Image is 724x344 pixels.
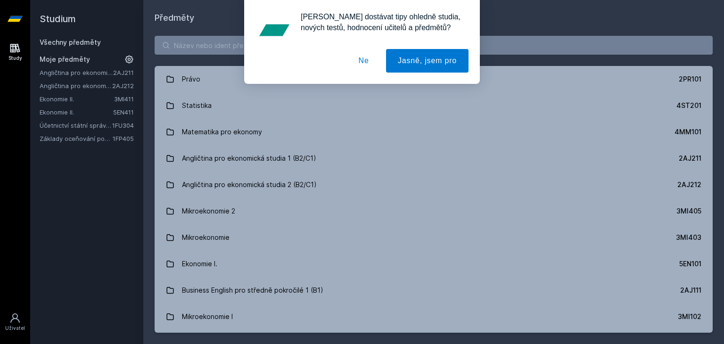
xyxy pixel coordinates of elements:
[255,11,293,49] img: notification icon
[155,145,713,172] a: Angličtina pro ekonomická studia 1 (B2/C1) 2AJ211
[182,202,235,221] div: Mikroekonomie 2
[676,206,701,216] div: 3MI405
[679,259,701,269] div: 5EN101
[182,228,230,247] div: Mikroekonomie
[386,49,469,73] button: Jasně, jsem pro
[40,94,114,104] a: Ekonomie II.
[293,11,469,33] div: [PERSON_NAME] dostávat tipy ohledně studia, nových testů, hodnocení učitelů a předmětů?
[182,149,316,168] div: Angličtina pro ekonomická studia 1 (B2/C1)
[676,233,701,242] div: 3MI403
[678,312,701,321] div: 3MI102
[155,198,713,224] a: Mikroekonomie 2 3MI405
[40,134,113,143] a: Základy oceňování podniku
[112,82,134,90] a: 2AJ212
[679,154,701,163] div: 2AJ211
[155,303,713,330] a: Mikroekonomie I 3MI102
[112,122,134,129] a: 1FU304
[347,49,381,73] button: Ne
[182,123,262,141] div: Matematika pro ekonomy
[155,92,713,119] a: Statistika 4ST201
[182,96,212,115] div: Statistika
[155,251,713,277] a: Ekonomie I. 5EN101
[680,286,701,295] div: 2AJ111
[5,325,25,332] div: Uživatel
[677,180,701,189] div: 2AJ212
[40,107,113,117] a: Ekonomie II.
[676,101,701,110] div: 4ST201
[675,127,701,137] div: 4MM101
[182,281,323,300] div: Business English pro středně pokročilé 1 (B1)
[155,119,713,145] a: Matematika pro ekonomy 4MM101
[182,175,317,194] div: Angličtina pro ekonomická studia 2 (B2/C1)
[182,254,217,273] div: Ekonomie I.
[113,135,134,142] a: 1FP405
[40,121,112,130] a: Účetnictví státní správy a samosprávy
[155,172,713,198] a: Angličtina pro ekonomická studia 2 (B2/C1) 2AJ212
[182,307,233,326] div: Mikroekonomie I
[155,224,713,251] a: Mikroekonomie 3MI403
[114,95,134,103] a: 3MI411
[113,108,134,116] a: 5EN411
[40,81,112,90] a: Angličtina pro ekonomická studia 2 (B2/C1)
[2,308,28,336] a: Uživatel
[155,277,713,303] a: Business English pro středně pokročilé 1 (B1) 2AJ111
